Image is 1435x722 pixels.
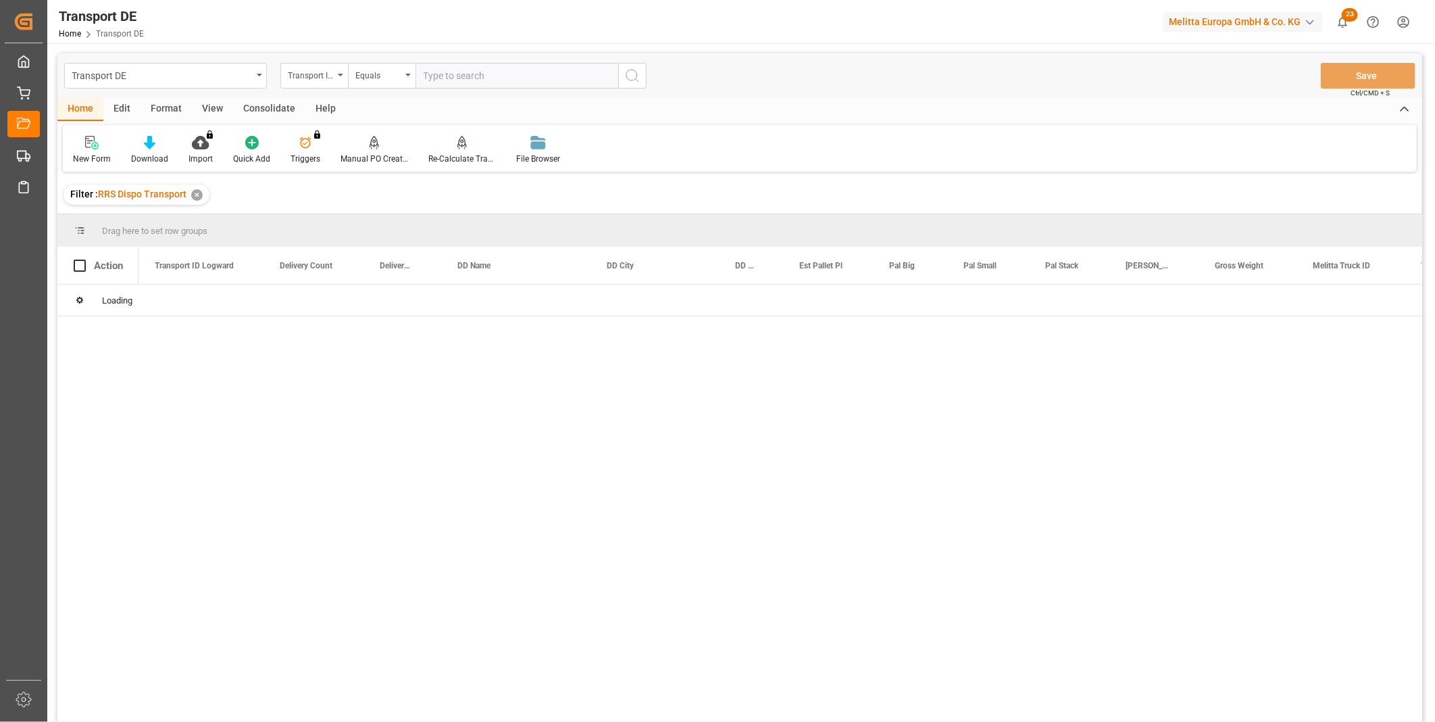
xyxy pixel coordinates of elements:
span: Melitta Truck ID [1313,261,1370,270]
button: Save [1321,63,1415,89]
a: Home [59,29,81,39]
div: Edit [103,98,141,121]
div: Manual PO Creation [341,153,408,165]
span: Pal Small [963,261,997,270]
span: Ctrl/CMD + S [1351,88,1390,98]
div: Transport DE [72,66,252,83]
span: [PERSON_NAME] [1126,261,1170,270]
span: RRS Dispo Transport [98,189,186,199]
input: Type to search [416,63,618,89]
div: Home [57,98,103,121]
div: ✕ [191,189,203,201]
div: Re-Calculate Transport Costs [428,153,496,165]
div: Melitta Europa GmbH & Co. KG [1163,12,1322,32]
span: DD City [607,261,634,270]
span: Drag here to set row groups [102,226,207,236]
span: Loading [102,295,132,306]
span: Gross Weight [1215,261,1263,270]
button: open menu [348,63,416,89]
button: open menu [64,63,267,89]
div: Quick Add [233,153,270,165]
span: 23 [1342,8,1358,22]
div: Transport ID Logward [288,66,334,82]
div: View [192,98,233,121]
div: Action [94,260,123,272]
div: Transport DE [59,6,144,26]
span: Delivery List [380,261,413,270]
button: search button [618,63,647,89]
div: Equals [355,66,401,82]
span: DD Country [735,261,755,270]
div: Format [141,98,192,121]
button: show 23 new notifications [1328,7,1358,37]
span: Est Pallet Pl [799,261,842,270]
button: open menu [280,63,348,89]
div: Consolidate [233,98,305,121]
div: File Browser [516,153,560,165]
span: Pal Stack [1045,261,1078,270]
button: Help Center [1358,7,1388,37]
button: Melitta Europa GmbH & Co. KG [1163,9,1328,34]
div: New Form [73,153,111,165]
span: Transport ID Logward [155,261,234,270]
span: Pal Big [889,261,915,270]
span: Delivery Count [280,261,332,270]
span: DD Name [457,261,490,270]
div: Help [305,98,346,121]
span: Filter : [70,189,98,199]
div: Download [131,153,168,165]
